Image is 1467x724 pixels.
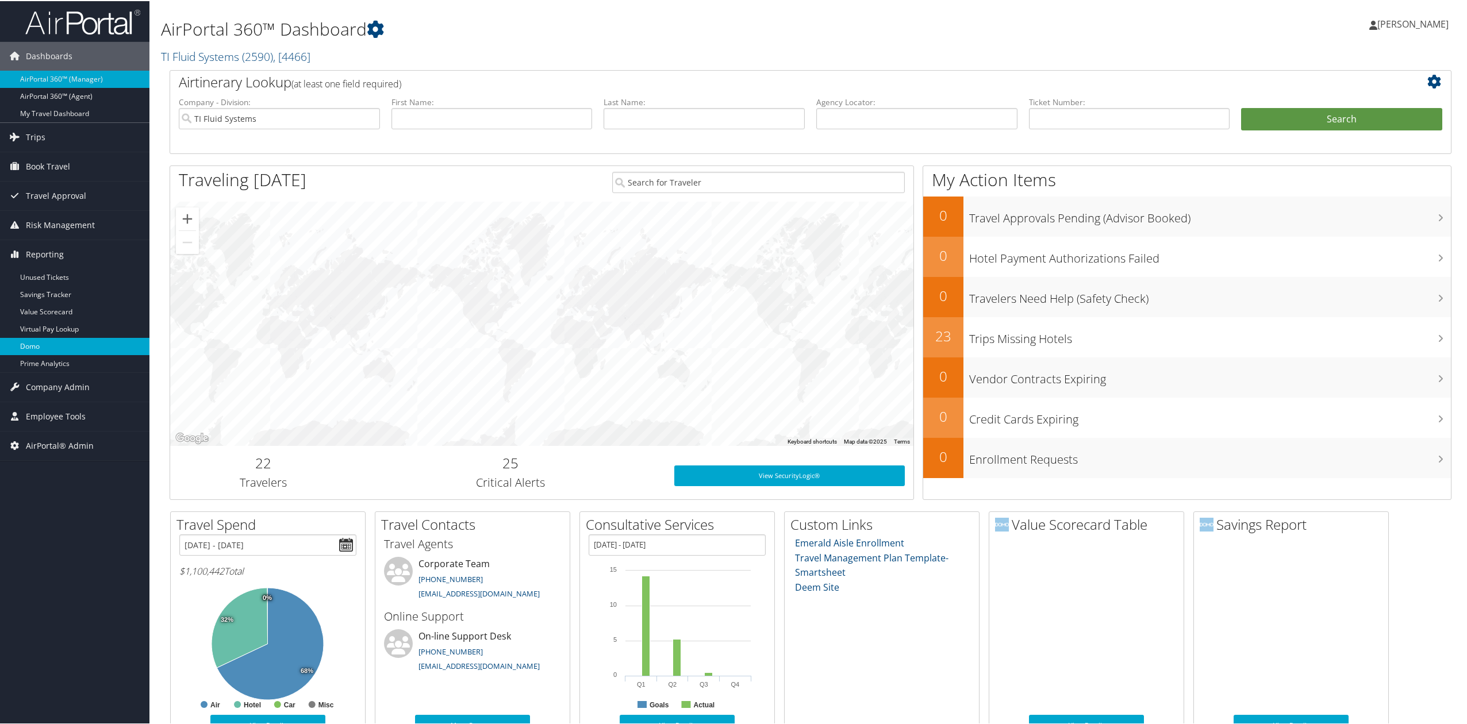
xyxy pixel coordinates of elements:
a: 0Travelers Need Help (Safety Check) [923,276,1451,316]
h2: Airtinerary Lookup [179,71,1335,91]
text: Air [210,700,220,708]
h2: 23 [923,325,963,345]
a: 0Hotel Payment Authorizations Failed [923,236,1451,276]
img: domo-logo.png [995,517,1009,530]
text: Car [284,700,295,708]
h6: Total [179,564,356,576]
a: 0Travel Approvals Pending (Advisor Booked) [923,195,1451,236]
button: Zoom out [176,230,199,253]
h2: 0 [923,285,963,305]
input: Search for Traveler [612,171,905,192]
h2: 0 [923,406,963,425]
h3: Trips Missing Hotels [969,324,1451,346]
img: airportal-logo.png [25,7,140,34]
tspan: 0 [613,670,617,677]
span: Travel Approval [26,180,86,209]
text: Hotel [244,700,261,708]
h3: Critical Alerts [364,473,657,490]
span: [PERSON_NAME] [1377,17,1449,29]
li: Corporate Team [378,556,567,603]
a: [EMAIL_ADDRESS][DOMAIN_NAME] [418,660,540,670]
h3: Credit Cards Expiring [969,405,1451,426]
text: Q1 [637,680,646,687]
h2: 0 [923,245,963,264]
h2: 22 [179,452,347,472]
text: Goals [650,700,669,708]
button: Search [1241,107,1442,130]
text: Misc [318,700,334,708]
h3: Travelers [179,473,347,490]
span: $1,100,442 [179,564,224,576]
tspan: 32% [221,615,233,622]
label: Last Name: [604,95,805,107]
span: Book Travel [26,151,70,180]
h2: 0 [923,446,963,465]
span: Company Admin [26,372,90,400]
h3: Enrollment Requests [969,445,1451,467]
tspan: 5 [613,635,617,642]
h2: 0 [923,205,963,224]
a: Open this area in Google Maps (opens a new window) [173,430,211,445]
h2: Travel Spend [176,514,365,533]
li: On-line Support Desk [378,628,567,675]
h3: Travel Approvals Pending (Advisor Booked) [969,203,1451,225]
img: Google [173,430,211,445]
a: 0Credit Cards Expiring [923,396,1451,437]
h1: My Action Items [923,167,1451,191]
label: First Name: [391,95,593,107]
a: Terms (opens in new tab) [894,437,910,444]
h3: Travelers Need Help (Safety Check) [969,284,1451,306]
h1: AirPortal 360™ Dashboard [161,16,1027,40]
span: Map data ©2025 [844,437,887,444]
a: 0Enrollment Requests [923,437,1451,477]
span: AirPortal® Admin [26,430,94,459]
label: Agency Locator: [816,95,1017,107]
h2: Value Scorecard Table [995,514,1184,533]
a: TI Fluid Systems [161,48,310,63]
span: Reporting [26,239,64,268]
a: Emerald Aisle Enrollment [795,536,904,548]
a: Travel Management Plan Template- Smartsheet [795,550,948,578]
h2: Savings Report [1200,514,1388,533]
text: Actual [693,700,715,708]
tspan: 68% [301,667,313,673]
h3: Online Support [384,607,561,623]
a: [PHONE_NUMBER] [418,645,483,656]
a: Deem Site [795,580,839,592]
span: (at least one field required) [291,76,401,89]
text: Q3 [700,680,708,687]
a: [PERSON_NAME] [1369,6,1460,40]
label: Ticket Number: [1029,95,1230,107]
span: , [ 4466 ] [273,48,310,63]
span: Trips [26,122,45,151]
a: 0Vendor Contracts Expiring [923,356,1451,396]
span: Employee Tools [26,401,86,430]
label: Company - Division: [179,95,380,107]
text: Q2 [668,680,677,687]
span: ( 2590 ) [242,48,273,63]
a: [PHONE_NUMBER] [418,573,483,583]
h2: Custom Links [790,514,979,533]
text: Q4 [731,680,739,687]
span: Dashboards [26,41,72,70]
h3: Travel Agents [384,535,561,551]
h2: 25 [364,452,657,472]
tspan: 10 [610,600,617,607]
a: 23Trips Missing Hotels [923,316,1451,356]
h2: Travel Contacts [381,514,570,533]
button: Keyboard shortcuts [788,437,837,445]
h3: Vendor Contracts Expiring [969,364,1451,386]
h2: 0 [923,365,963,385]
h2: Consultative Services [586,514,774,533]
h3: Hotel Payment Authorizations Failed [969,244,1451,265]
span: Risk Management [26,210,95,238]
button: Zoom in [176,206,199,229]
a: View SecurityLogic® [674,464,905,485]
tspan: 15 [610,565,617,572]
h1: Traveling [DATE] [179,167,306,191]
a: [EMAIL_ADDRESS][DOMAIN_NAME] [418,587,540,598]
tspan: 0% [263,594,272,600]
img: domo-logo.png [1200,517,1213,530]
